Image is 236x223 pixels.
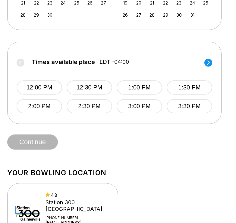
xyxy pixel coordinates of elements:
[67,80,112,95] button: 12:30 PM
[117,99,162,113] button: 3:00 PM
[19,11,27,19] div: Choose Sunday, September 28th, 2025
[121,11,129,19] div: Choose Sunday, October 26th, 2025
[175,11,183,19] div: Choose Thursday, October 30th, 2025
[46,11,54,19] div: Choose Tuesday, September 30th, 2025
[46,192,111,198] div: 4.8
[162,11,170,19] div: Choose Wednesday, October 29th, 2025
[167,99,212,113] button: 3:30 PM
[148,11,156,19] div: Choose Tuesday, October 28th, 2025
[32,11,40,19] div: Choose Monday, September 29th, 2025
[99,59,129,65] span: EDT -04:00
[167,80,212,95] button: 1:30 PM
[7,169,229,177] h1: Your bowling location
[188,11,197,19] div: Choose Friday, October 31st, 2025
[17,99,62,113] button: 2:00 PM
[46,215,111,220] div: [PHONE_NUMBER]
[32,59,95,65] span: Times available place
[67,99,112,113] button: 2:30 PM
[135,11,143,19] div: Choose Monday, October 27th, 2025
[117,80,162,95] button: 1:00 PM
[17,80,62,95] button: 12:00 PM
[46,199,111,212] div: Station 300 [GEOGRAPHIC_DATA]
